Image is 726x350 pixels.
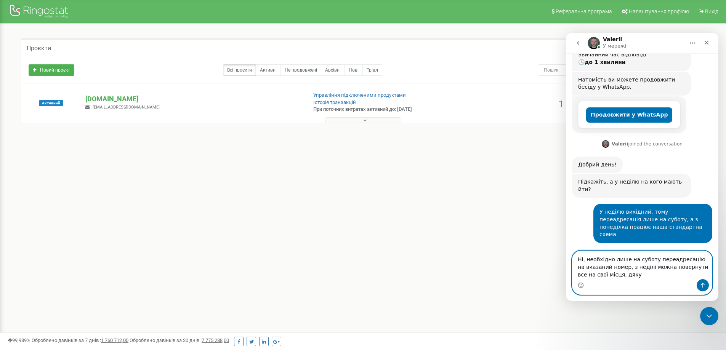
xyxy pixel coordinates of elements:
a: Не продовжені [280,64,321,76]
a: Нові [345,64,363,76]
input: Пошук [539,64,663,76]
iframe: Intercom live chat [566,33,718,301]
span: 99,989% [8,337,30,343]
span: Вихід [705,8,718,14]
a: Новий проєкт [29,64,74,76]
a: Активні [256,64,281,76]
span: Налаштування профілю [629,8,689,14]
span: Активний [39,100,63,106]
span: Реферальна програма [556,8,612,14]
iframe: Intercom live chat [700,307,718,325]
u: 1 760 712,00 [101,337,128,343]
p: [DOMAIN_NAME] [85,94,301,104]
a: Архівні [321,64,345,76]
p: При поточних витратах активний до: [DATE] [313,106,472,113]
span: Оброблено дзвінків за 30 днів : [130,337,229,343]
a: Тріал [362,64,382,76]
a: Історія транзакцій [313,99,356,105]
span: [EMAIL_ADDRESS][DOMAIN_NAME] [93,105,160,110]
h5: Проєкти [27,45,51,52]
span: 1 333,56 USD [559,99,612,109]
span: Оброблено дзвінків за 7 днів : [32,337,128,343]
a: Всі проєкти [223,64,256,76]
u: 7 775 288,00 [202,337,229,343]
a: Управління підключеними продуктами [313,92,406,98]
